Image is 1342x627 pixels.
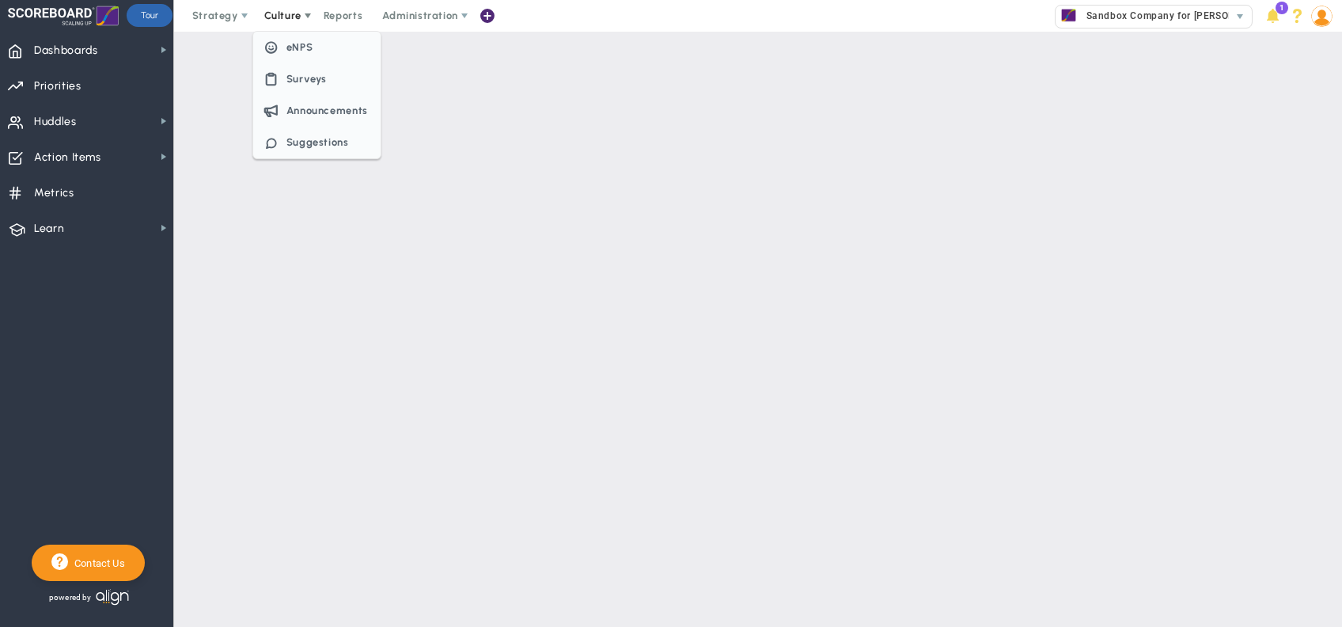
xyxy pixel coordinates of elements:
span: Administration [382,9,457,21]
span: eNPS [286,41,313,53]
span: Strategy [192,9,238,21]
span: Announcements [286,104,368,116]
div: Powered by Align [32,585,195,610]
img: 32671.Company.photo [1059,6,1079,25]
span: Culture [264,9,301,21]
span: Metrics [34,177,74,210]
span: Surveys [286,73,328,85]
span: Contact Us [68,557,125,569]
span: Suggestions [286,136,349,148]
span: Priorities [34,70,82,103]
span: Action Items [34,141,101,174]
span: select [1229,6,1252,28]
span: Learn [34,212,64,245]
span: 1 [1276,2,1288,14]
span: Sandbox Company for [PERSON_NAME] [1079,6,1272,26]
span: Dashboards [34,34,98,67]
span: Huddles [34,105,77,139]
li: Employee Net Promoter Score: A Measure of Employee Engagement [253,32,381,63]
img: 86643.Person.photo [1311,6,1333,27]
